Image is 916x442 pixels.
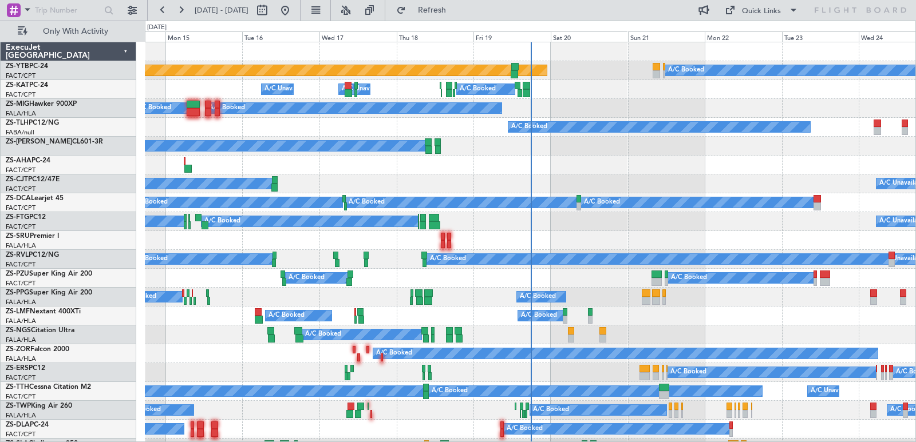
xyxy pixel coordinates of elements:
[782,31,859,42] div: Tue 23
[6,157,31,164] span: ZS-AHA
[6,336,36,344] a: FALA/HLA
[705,31,782,42] div: Mon 22
[6,252,29,258] span: ZS-RVL
[6,120,29,126] span: ZS-TLH
[204,213,240,230] div: A/C Booked
[132,250,168,268] div: A/C Booked
[391,1,460,19] button: Refresh
[6,101,77,107] a: ZS-MIGHawker 900XP
[6,346,69,353] a: ZS-ZORFalcon 2000
[6,384,91,391] a: ZS-TTHCessna Citation M2
[6,185,35,193] a: FACT/CPT
[269,307,305,324] div: A/C Booked
[6,82,29,89] span: ZS-KAT
[6,327,31,334] span: ZS-NGS
[473,31,551,42] div: Fri 19
[6,308,30,315] span: ZS-LMF
[6,270,92,277] a: ZS-PZUSuper King Air 200
[6,411,36,420] a: FALA/HLA
[6,157,50,164] a: ZS-AHAPC-24
[6,373,35,382] a: FACT/CPT
[6,298,36,306] a: FALA/HLA
[6,128,34,137] a: FABA/null
[6,222,35,231] a: FACT/CPT
[195,5,248,15] span: [DATE] - [DATE]
[408,6,456,14] span: Refresh
[165,31,243,42] div: Mon 15
[6,195,31,202] span: ZS-DCA
[6,327,74,334] a: ZS-NGSCitation Ultra
[6,403,72,409] a: ZS-TWPKing Air 260
[432,383,468,400] div: A/C Booked
[671,269,707,286] div: A/C Booked
[584,194,620,211] div: A/C Booked
[533,401,569,419] div: A/C Booked
[6,214,46,221] a: ZS-FTGPC12
[628,31,705,42] div: Sun 21
[6,120,59,126] a: ZS-TLHPC12/NG
[521,307,557,324] div: A/C Booked
[349,194,385,211] div: A/C Booked
[6,317,36,325] a: FALA/HLA
[811,383,858,400] div: A/C Unavailable
[6,138,72,145] span: ZS-[PERSON_NAME]
[6,195,64,202] a: ZS-DCALearjet 45
[6,289,92,296] a: ZS-PPGSuper King Air 200
[209,99,245,117] div: A/C Booked
[6,101,29,107] span: ZS-MIG
[6,270,29,277] span: ZS-PZU
[507,420,543,437] div: A/C Booked
[6,421,49,428] a: ZS-DLAPC-24
[264,81,312,98] div: A/C Unavailable
[147,23,167,33] div: [DATE]
[6,384,29,391] span: ZS-TTH
[6,346,30,353] span: ZS-ZOR
[6,90,35,99] a: FACT/CPT
[6,241,36,250] a: FALA/HLA
[6,82,48,89] a: ZS-KATPC-24
[6,71,35,80] a: FACT/CPT
[6,233,30,240] span: ZS-SRU
[6,308,81,315] a: ZS-LMFNextant 400XTi
[6,63,29,70] span: ZS-YTB
[719,1,804,19] button: Quick Links
[670,364,706,381] div: A/C Booked
[520,288,556,305] div: A/C Booked
[551,31,628,42] div: Sat 20
[6,204,35,212] a: FACT/CPT
[6,63,48,70] a: ZS-YTBPC-24
[13,22,124,41] button: Only With Activity
[305,326,341,343] div: A/C Booked
[35,2,101,19] input: Trip Number
[376,345,412,362] div: A/C Booked
[30,27,121,35] span: Only With Activity
[6,365,29,372] span: ZS-ERS
[6,233,59,240] a: ZS-SRUPremier I
[460,81,496,98] div: A/C Booked
[6,214,29,221] span: ZS-FTG
[289,269,325,286] div: A/C Booked
[511,118,547,136] div: A/C Booked
[242,31,319,42] div: Tue 16
[6,138,103,145] a: ZS-[PERSON_NAME]CL601-3R
[6,289,29,296] span: ZS-PPG
[132,194,168,211] div: A/C Booked
[6,109,36,118] a: FALA/HLA
[6,176,28,183] span: ZS-CJT
[6,166,35,174] a: FACT/CPT
[6,403,31,409] span: ZS-TWP
[430,250,466,268] div: A/C Booked
[342,81,389,98] div: A/C Unavailable
[742,6,781,17] div: Quick Links
[668,62,704,79] div: A/C Booked
[6,260,35,269] a: FACT/CPT
[6,176,60,183] a: ZS-CJTPC12/47E
[6,365,45,372] a: ZS-ERSPC12
[6,430,35,439] a: FACT/CPT
[135,99,171,117] div: A/C Booked
[397,31,474,42] div: Thu 18
[6,421,30,428] span: ZS-DLA
[6,252,59,258] a: ZS-RVLPC12/NG
[6,392,35,401] a: FACT/CPT
[6,279,35,288] a: FACT/CPT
